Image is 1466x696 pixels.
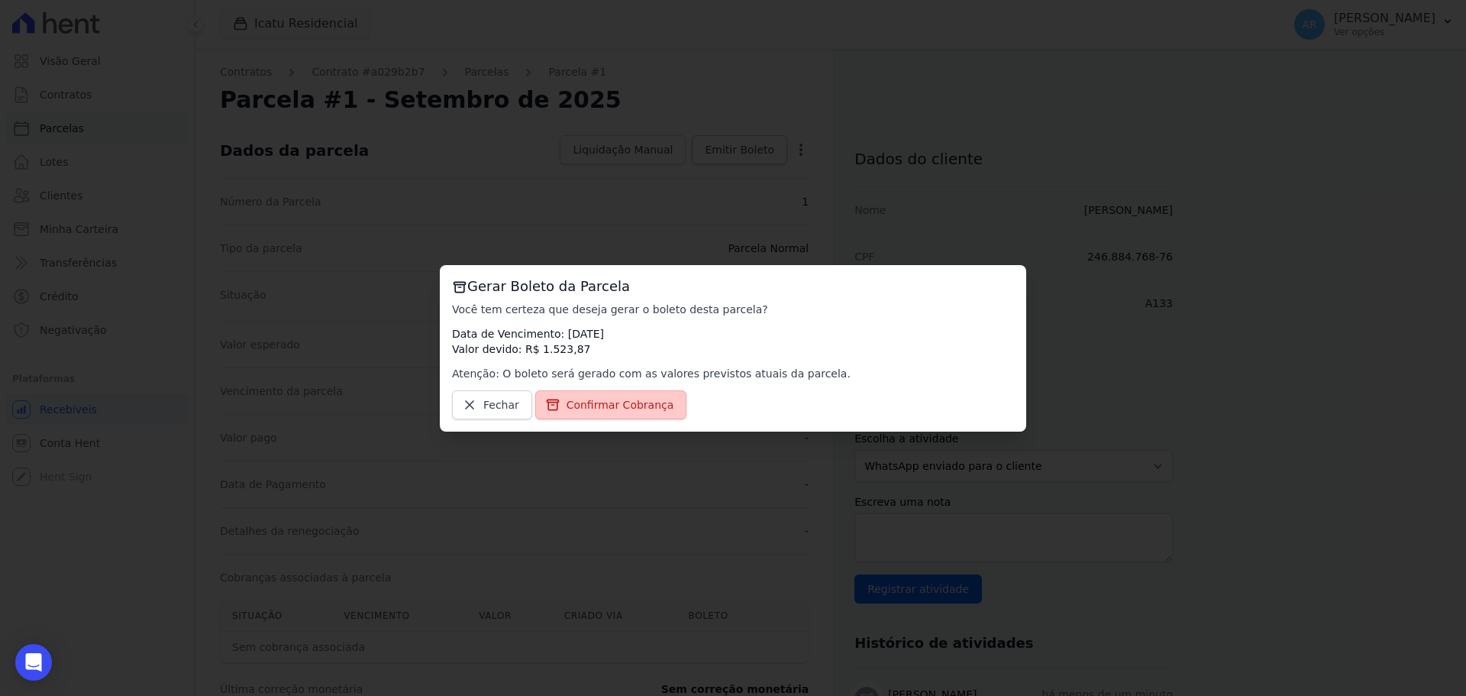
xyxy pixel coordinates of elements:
p: Atenção: O boleto será gerado com as valores previstos atuais da parcela. [452,366,1014,381]
div: Open Intercom Messenger [15,644,52,681]
a: Fechar [452,390,532,419]
a: Confirmar Cobrança [535,390,687,419]
p: Você tem certeza que deseja gerar o boleto desta parcela? [452,302,1014,317]
span: Confirmar Cobrança [567,397,674,413]
h3: Gerar Boleto da Parcela [452,277,1014,296]
p: Data de Vencimento: [DATE] Valor devido: R$ 1.523,87 [452,326,1014,357]
span: Fechar [483,397,519,413]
